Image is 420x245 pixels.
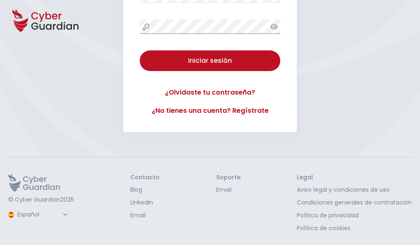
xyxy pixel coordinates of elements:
[297,174,412,181] h3: Legal
[8,212,14,218] img: region-logo
[146,56,274,66] div: Iniciar sesión
[130,198,160,207] a: LinkedIn
[216,174,241,181] h3: Soporte
[216,186,241,194] a: Email
[297,198,412,207] a: Condiciones generales de contratación
[140,106,280,116] a: ¿No tienes una cuenta? Regístrate
[297,211,412,220] a: Política de privacidad
[297,186,412,194] a: Aviso legal y condiciones de uso
[130,211,160,220] a: Email
[8,196,74,204] p: © Cyber Guardian 2025
[140,88,280,98] a: ¿Olvidaste tu contraseña?
[140,50,280,71] button: Iniciar sesión
[130,174,160,181] h3: Contacto
[130,186,160,194] a: Blog
[297,224,412,233] a: Política de cookies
